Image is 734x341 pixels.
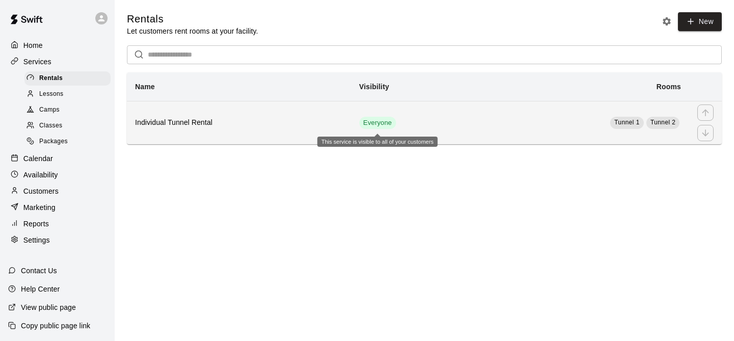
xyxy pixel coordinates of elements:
a: New [678,12,722,31]
div: Packages [24,135,111,149]
a: Availability [8,167,107,182]
p: Let customers rent rooms at your facility. [127,26,258,36]
span: Rentals [39,73,63,84]
span: Lessons [39,89,64,99]
a: Rentals [24,70,115,86]
a: Calendar [8,151,107,166]
a: Settings [8,232,107,248]
span: Classes [39,121,62,131]
div: Rentals [24,71,111,86]
p: View public page [21,302,76,312]
a: Lessons [24,86,115,102]
p: Marketing [23,202,56,213]
span: Tunnel 1 [614,119,639,126]
a: Packages [24,134,115,150]
a: Classes [24,118,115,134]
span: Everyone [359,118,396,128]
button: Rental settings [659,14,674,29]
div: This service is visible to all of your customers [318,137,438,147]
span: Tunnel 2 [650,119,675,126]
div: Camps [24,103,111,117]
p: Help Center [21,284,60,294]
p: Copy public page link [21,321,90,331]
p: Calendar [23,153,53,164]
p: Settings [23,235,50,245]
p: Customers [23,186,59,196]
span: Camps [39,105,60,115]
div: This service is visible to all of your customers [359,117,396,129]
p: Availability [23,170,58,180]
a: Home [8,38,107,53]
div: Lessons [24,87,111,101]
p: Reports [23,219,49,229]
b: Name [135,83,155,91]
a: Camps [24,102,115,118]
h5: Rentals [127,12,258,26]
table: simple table [127,72,722,144]
a: Services [8,54,107,69]
a: Marketing [8,200,107,215]
a: Reports [8,216,107,231]
b: Visibility [359,83,389,91]
span: Packages [39,137,68,147]
b: Rooms [657,83,681,91]
div: Classes [24,119,111,133]
h6: Individual Tunnel Rental [135,117,343,128]
p: Services [23,57,51,67]
p: Home [23,40,43,50]
p: Contact Us [21,266,57,276]
a: Customers [8,183,107,199]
